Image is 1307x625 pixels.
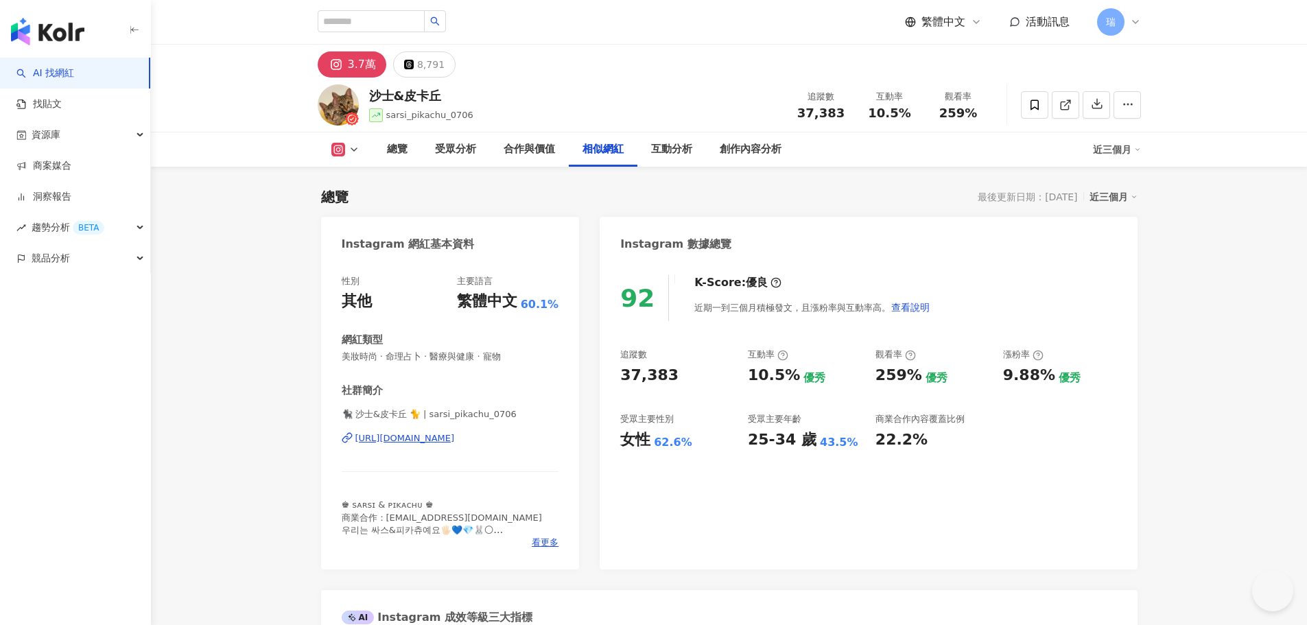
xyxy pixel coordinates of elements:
[430,16,440,26] span: search
[875,413,965,425] div: 商業合作內容覆蓋比例
[1252,570,1293,611] iframe: Help Scout Beacon - Open
[342,432,559,445] a: [URL][DOMAIN_NAME]
[978,191,1077,202] div: 最後更新日期：[DATE]
[342,333,383,347] div: 網紅類型
[875,349,916,361] div: 觀看率
[417,55,445,74] div: 8,791
[748,365,800,386] div: 10.5%
[16,223,26,233] span: rise
[73,221,104,235] div: BETA
[720,141,781,158] div: 創作內容分析
[16,67,74,80] a: searchAI 找網紅
[620,349,647,361] div: 追蹤數
[620,365,679,386] div: 37,383
[651,141,692,158] div: 互動分析
[342,611,375,624] div: AI
[457,275,493,287] div: 主要語言
[620,284,655,312] div: 92
[620,237,731,252] div: Instagram 數據總覽
[393,51,456,78] button: 8,791
[342,610,532,625] div: Instagram 成效等級三大指標
[803,370,825,386] div: 優秀
[868,106,910,120] span: 10.5%
[875,429,928,451] div: 22.2%
[342,384,383,398] div: 社群簡介
[32,243,70,274] span: 競品分析
[11,18,84,45] img: logo
[16,159,71,173] a: 商案媒合
[797,106,845,120] span: 37,383
[748,349,788,361] div: 互動率
[16,190,71,204] a: 洞察報告
[32,119,60,150] span: 資源庫
[921,14,965,30] span: 繁體中文
[864,90,916,104] div: 互動率
[532,536,558,549] span: 看更多
[342,351,559,363] span: 美妝時尚 · 命理占卜 · 醫療與健康 · 寵物
[32,212,104,243] span: 趨勢分析
[342,291,372,312] div: 其他
[1093,139,1141,161] div: 近三個月
[348,55,376,74] div: 3.7萬
[1026,15,1070,28] span: 活動訊息
[891,294,930,321] button: 查看說明
[1106,14,1116,30] span: 瑞
[435,141,476,158] div: 受眾分析
[1090,188,1138,206] div: 近三個月
[891,302,930,313] span: 查看說明
[318,51,386,78] button: 3.7萬
[342,499,542,572] span: ♚ sᴀʀsɪ & ᴘɪᴋᴀᴄʜᴜ ♚ 商業合作：[EMAIL_ADDRESS][DOMAIN_NAME] 우리는 싸스&피카츄예요🖐🏻💙💎🐰🌕 我們是愛玩又貪吃的小孩 - #貓 #고양이 #c...
[387,141,408,158] div: 總覽
[504,141,555,158] div: 合作與價值
[582,141,624,158] div: 相似網紅
[342,408,559,421] span: 🐈‍⬛ 沙士&皮卡丘 🐈 | sarsi_pikachu_0706
[521,297,559,312] span: 60.1%
[926,370,947,386] div: 優秀
[654,435,692,450] div: 62.6%
[16,97,62,111] a: 找貼文
[694,294,930,321] div: 近期一到三個月積極發文，且漲粉率與互動率高。
[342,237,475,252] div: Instagram 網紅基本資料
[932,90,985,104] div: 觀看率
[457,291,517,312] div: 繁體中文
[1003,349,1044,361] div: 漲粉率
[795,90,847,104] div: 追蹤數
[694,275,781,290] div: K-Score :
[318,84,359,126] img: KOL Avatar
[342,275,360,287] div: 性別
[369,87,473,104] div: 沙士&皮卡丘
[820,435,858,450] div: 43.5%
[748,429,816,451] div: 25-34 歲
[746,275,768,290] div: 優良
[386,110,473,120] span: sarsi_pikachu_0706
[355,432,455,445] div: [URL][DOMAIN_NAME]
[321,187,349,207] div: 總覽
[1059,370,1081,386] div: 優秀
[620,413,674,425] div: 受眾主要性別
[620,429,650,451] div: 女性
[939,106,978,120] span: 259%
[748,413,801,425] div: 受眾主要年齡
[875,365,922,386] div: 259%
[1003,365,1055,386] div: 9.88%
